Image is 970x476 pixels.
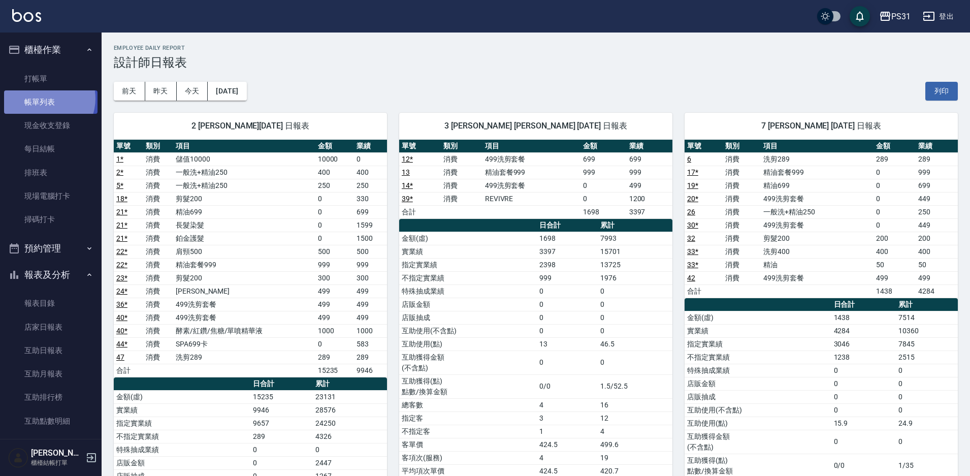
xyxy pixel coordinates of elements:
th: 金額 [874,140,916,153]
td: 互助獲得金額 (不含點) [685,430,831,454]
td: REVIVRE [482,192,581,205]
td: 互助獲得(點) 點數/換算金額 [399,374,537,398]
td: 24250 [313,417,387,430]
a: 打帳單 [4,67,98,90]
td: 指定客 [399,411,537,425]
td: 16 [598,398,672,411]
td: 699 [354,205,387,218]
td: 合計 [685,284,723,298]
th: 業績 [627,140,672,153]
td: 指定實業績 [114,417,250,430]
td: 289 [315,351,354,364]
td: 洗剪289 [761,152,873,166]
td: 店販抽成 [399,311,537,324]
button: PS31 [875,6,915,27]
td: 10360 [896,324,958,337]
td: 總客數 [399,398,537,411]
td: 499 [627,179,672,192]
td: 0 [580,179,626,192]
td: 3397 [537,245,598,258]
td: 消費 [723,245,761,258]
td: 999 [315,258,354,271]
td: 消費 [723,166,761,179]
p: 櫃檯結帳打單 [31,458,83,467]
td: 300 [315,271,354,284]
th: 單號 [114,140,143,153]
td: 特殊抽成業績 [399,284,537,298]
a: 互助點數明細 [4,409,98,433]
td: 消費 [143,205,173,218]
td: 酵素/紅鑽/焦糖/單噴精華液 [173,324,315,337]
td: 互助使用(點) [685,417,831,430]
td: 剪髮200 [761,232,873,245]
td: 0 [598,351,672,374]
span: 3 [PERSON_NAME] [PERSON_NAME] [DATE] 日報表 [411,121,660,131]
table: a dense table [114,140,387,377]
td: 50 [874,258,916,271]
img: Person [8,448,28,468]
td: 0 [313,443,387,456]
td: 0 [354,152,387,166]
th: 金額 [580,140,626,153]
td: 330 [354,192,387,205]
td: 4284 [831,324,896,337]
td: 0 [831,364,896,377]
td: 消費 [143,179,173,192]
td: 499洗剪套餐 [761,192,873,205]
td: 0 [598,311,672,324]
td: 消費 [723,218,761,232]
div: PS31 [891,10,911,23]
span: 2 [PERSON_NAME][DATE] 日報表 [126,121,375,131]
td: 消費 [143,298,173,311]
th: 類別 [723,140,761,153]
td: 300 [354,271,387,284]
th: 日合計 [831,298,896,311]
td: 消費 [143,232,173,245]
td: 指定實業績 [399,258,537,271]
td: 不指定實業績 [399,271,537,284]
td: 699 [580,152,626,166]
td: 店販金額 [114,456,250,469]
td: 1976 [598,271,672,284]
a: 32 [687,234,695,242]
td: 24.9 [896,417,958,430]
td: 500 [354,245,387,258]
td: 0 [831,390,896,403]
th: 項目 [482,140,581,153]
button: save [850,6,870,26]
th: 類別 [143,140,173,153]
a: 互助月報表 [4,362,98,386]
th: 金額 [315,140,354,153]
td: 289 [250,430,313,443]
td: 0 [315,205,354,218]
td: 消費 [143,245,173,258]
td: 消費 [723,271,761,284]
td: 1438 [874,284,916,298]
h5: [PERSON_NAME] [31,448,83,458]
td: 15.9 [831,417,896,430]
td: 289 [354,351,387,364]
td: 消費 [143,271,173,284]
td: 0 [896,390,958,403]
td: 289 [916,152,958,166]
td: 499 [354,284,387,298]
th: 類別 [441,140,482,153]
td: 0 [831,377,896,390]
td: 4 [537,398,598,411]
a: 每日結帳 [4,137,98,161]
td: 互助獲得金額 (不含點) [399,351,537,374]
td: 1698 [537,232,598,245]
h2: Employee Daily Report [114,45,958,51]
h3: 設計師日報表 [114,55,958,70]
td: 實業績 [114,403,250,417]
button: 櫃檯作業 [4,37,98,63]
a: 13 [402,168,410,176]
td: 0 [874,205,916,218]
td: 客項次(服務) [399,451,537,464]
td: 消費 [723,152,761,166]
span: 7 [PERSON_NAME] [DATE] 日報表 [697,121,946,131]
td: 消費 [143,218,173,232]
td: 0 [598,324,672,337]
td: 499洗剪套餐 [173,298,315,311]
td: 2398 [537,258,598,271]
